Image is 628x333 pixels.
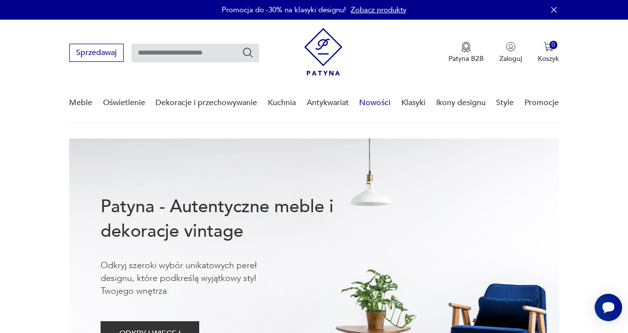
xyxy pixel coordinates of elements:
[401,84,425,122] a: Klasyki
[499,42,522,63] button: Zaloguj
[499,54,522,63] p: Zaloguj
[461,42,471,53] img: Ikona medalu
[222,5,346,15] p: Promocja do -30% na klasyki designu!
[359,84,391,122] a: Nowości
[103,84,145,122] a: Oświetlenie
[496,84,514,122] a: Style
[101,194,366,244] h1: Patyna - Autentyczne meble i dekoracje vintage
[304,28,342,76] img: Patyna - sklep z meblami i dekoracjami vintage
[538,42,559,63] button: 0Koszyk
[351,5,406,15] a: Zobacz produkty
[69,84,92,122] a: Meble
[448,42,484,63] button: Patyna B2B
[242,47,254,58] button: Szukaj
[69,44,124,62] button: Sprzedawaj
[436,84,486,122] a: Ikony designu
[506,42,516,52] img: Ikonka użytkownika
[524,84,559,122] a: Promocje
[307,84,349,122] a: Antykwariat
[544,42,553,52] img: Ikona koszyka
[549,41,558,49] div: 0
[595,294,622,321] iframe: Smartsupp widget button
[538,54,559,63] p: Koszyk
[268,84,296,122] a: Kuchnia
[69,50,124,57] a: Sprzedawaj
[448,42,484,63] a: Ikona medaluPatyna B2B
[156,84,257,122] a: Dekoracje i przechowywanie
[101,259,287,298] p: Odkryj szeroki wybór unikatowych pereł designu, które podkreślą wyjątkowy styl Twojego wnętrza.
[448,54,484,63] p: Patyna B2B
